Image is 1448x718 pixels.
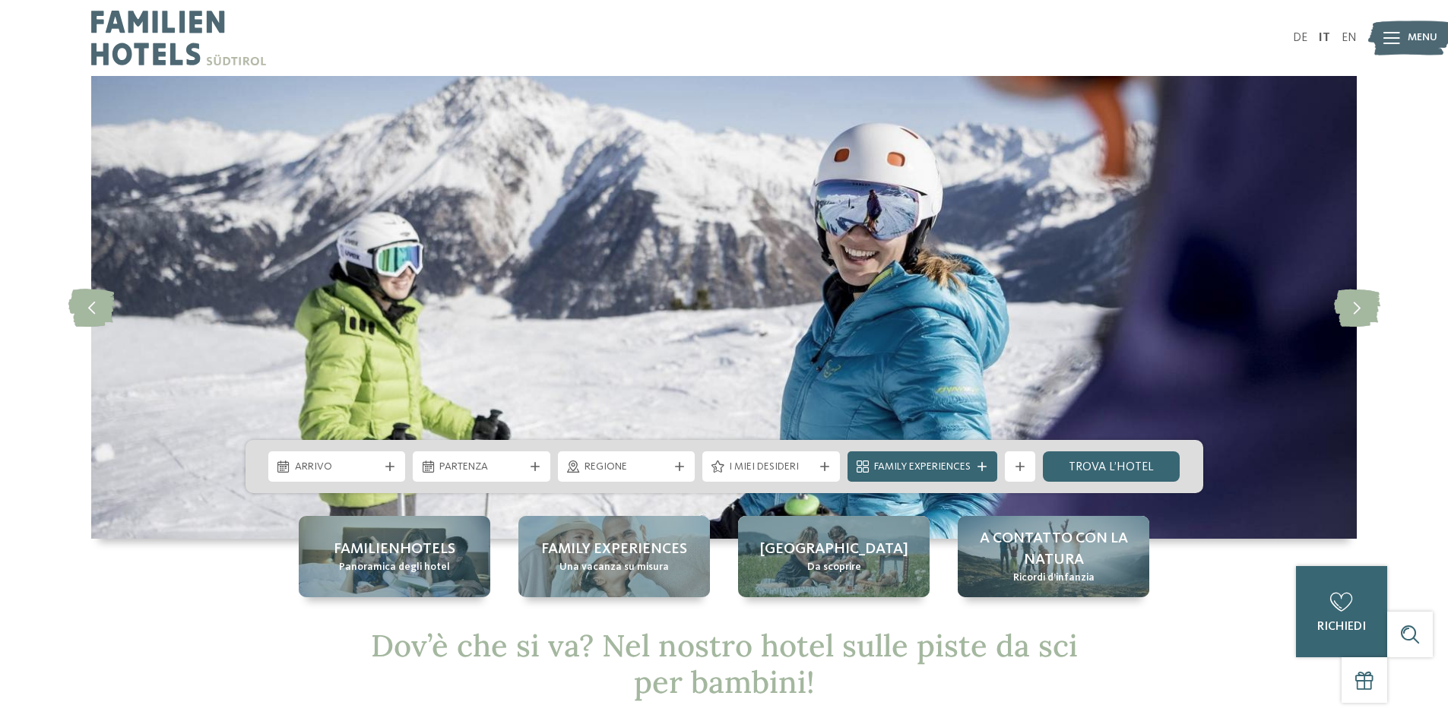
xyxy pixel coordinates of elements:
span: Menu [1408,30,1437,46]
span: Family Experiences [874,460,971,475]
span: Partenza [439,460,524,475]
span: Dov’è che si va? Nel nostro hotel sulle piste da sci per bambini! [371,626,1078,701]
span: A contatto con la natura [973,528,1134,571]
span: Arrivo [295,460,379,475]
span: Da scoprire [807,560,861,575]
span: Una vacanza su misura [559,560,669,575]
span: I miei desideri [729,460,813,475]
span: Panoramica degli hotel [339,560,450,575]
a: richiedi [1296,566,1387,657]
a: Hotel sulle piste da sci per bambini: divertimento senza confini A contatto con la natura Ricordi... [958,516,1149,597]
a: Hotel sulle piste da sci per bambini: divertimento senza confini Familienhotels Panoramica degli ... [299,516,490,597]
img: Hotel sulle piste da sci per bambini: divertimento senza confini [91,76,1357,539]
span: Ricordi d’infanzia [1013,571,1095,586]
span: [GEOGRAPHIC_DATA] [760,539,908,560]
a: DE [1293,32,1307,44]
span: Family experiences [541,539,687,560]
a: Hotel sulle piste da sci per bambini: divertimento senza confini Family experiences Una vacanza s... [518,516,710,597]
a: EN [1342,32,1357,44]
span: Regione [585,460,669,475]
a: Hotel sulle piste da sci per bambini: divertimento senza confini [GEOGRAPHIC_DATA] Da scoprire [738,516,930,597]
a: IT [1319,32,1330,44]
span: Familienhotels [334,539,455,560]
a: trova l’hotel [1043,451,1180,482]
span: richiedi [1317,621,1366,633]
